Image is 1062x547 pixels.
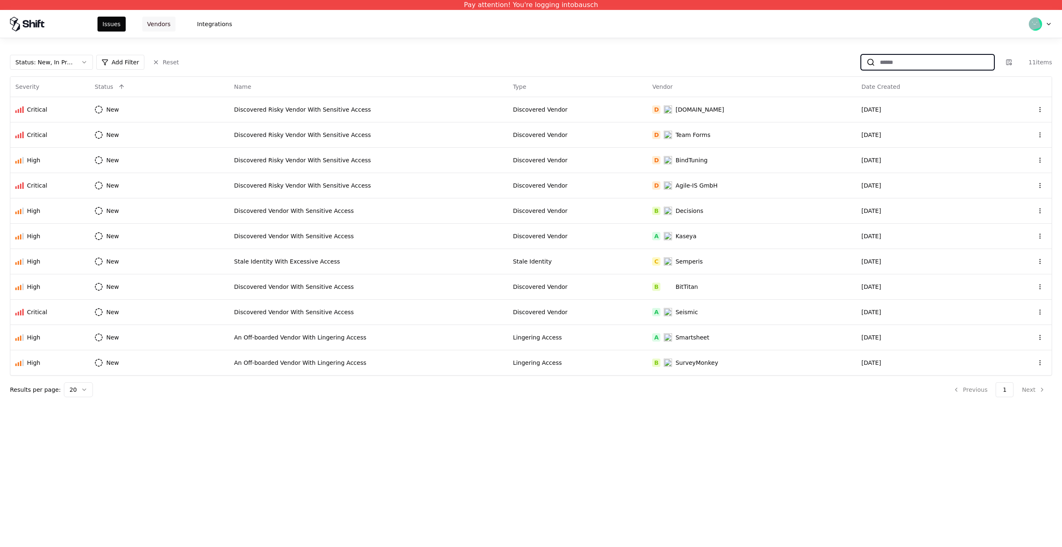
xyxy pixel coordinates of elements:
[27,181,47,190] div: Critical
[513,83,526,91] div: Type
[234,83,251,91] div: Name
[652,181,660,190] div: D
[664,207,672,215] img: Decisions
[862,359,991,367] div: [DATE]
[513,181,642,190] div: Discovered Vendor
[234,131,503,139] div: Discovered Risky Vendor With Sensitive Access
[664,283,672,291] img: BitTitan
[1019,58,1052,66] div: 11 items
[675,131,710,139] div: Team Forms
[192,17,237,32] button: Integrations
[95,102,134,117] button: New
[95,279,134,294] button: New
[862,283,991,291] div: [DATE]
[652,308,660,316] div: A
[15,83,39,91] div: Severity
[234,333,503,342] div: An Off-boarded Vendor With Lingering Access
[95,178,134,193] button: New
[946,382,1052,397] nav: pagination
[234,232,503,240] div: Discovered Vendor With Sensitive Access
[27,232,40,240] div: High
[652,105,660,114] div: D
[513,333,642,342] div: Lingering Access
[234,181,503,190] div: Discovered Risky Vendor With Sensitive Access
[664,308,672,316] img: Seismic
[106,283,119,291] div: New
[106,105,119,114] div: New
[106,257,119,266] div: New
[513,131,642,139] div: Discovered Vendor
[513,105,642,114] div: Discovered Vendor
[652,131,660,139] div: D
[862,333,991,342] div: [DATE]
[95,127,134,142] button: New
[652,156,660,164] div: D
[675,333,709,342] div: Smartsheet
[27,308,47,316] div: Critical
[652,83,672,91] div: Vendor
[996,382,1013,397] button: 1
[234,283,503,291] div: Discovered Vendor With Sensitive Access
[675,359,718,367] div: SurveyMonkey
[675,181,717,190] div: Agile-IS GmbH
[652,359,660,367] div: B
[95,305,134,320] button: New
[862,131,991,139] div: [DATE]
[27,156,40,164] div: High
[675,156,707,164] div: BindTuning
[675,283,698,291] div: BitTitan
[234,156,503,164] div: Discovered Risky Vendor With Sensitive Access
[652,257,660,266] div: C
[142,17,175,32] button: Vendors
[652,333,660,342] div: A
[513,207,642,215] div: Discovered Vendor
[862,181,991,190] div: [DATE]
[513,359,642,367] div: Lingering Access
[95,330,134,345] button: New
[106,232,119,240] div: New
[664,333,672,342] img: Smartsheet
[675,257,703,266] div: Semperis
[27,333,40,342] div: High
[652,232,660,240] div: A
[862,257,991,266] div: [DATE]
[513,156,642,164] div: Discovered Vendor
[664,131,672,139] img: Team Forms
[513,232,642,240] div: Discovered Vendor
[675,232,696,240] div: Kaseya
[95,229,134,244] button: New
[95,153,134,168] button: New
[675,105,724,114] div: [DOMAIN_NAME]
[664,105,672,114] img: Draw.io
[95,203,134,218] button: New
[664,232,672,240] img: Kaseya
[862,105,991,114] div: [DATE]
[10,386,61,394] p: Results per page:
[234,105,503,114] div: Discovered Risky Vendor With Sensitive Access
[513,257,642,266] div: Stale Identity
[95,355,134,370] button: New
[106,207,119,215] div: New
[106,308,119,316] div: New
[234,308,503,316] div: Discovered Vendor With Sensitive Access
[234,207,503,215] div: Discovered Vendor With Sensitive Access
[27,359,40,367] div: High
[513,308,642,316] div: Discovered Vendor
[95,254,134,269] button: New
[27,131,47,139] div: Critical
[862,156,991,164] div: [DATE]
[27,207,40,215] div: High
[27,283,40,291] div: High
[106,359,119,367] div: New
[862,207,991,215] div: [DATE]
[664,359,672,367] img: SurveyMonkey
[664,181,672,190] img: Agile-IS GmbH
[862,232,991,240] div: [DATE]
[652,283,660,291] div: B
[862,83,900,91] div: Date Created
[675,207,703,215] div: Decisions
[27,257,40,266] div: High
[106,156,119,164] div: New
[862,308,991,316] div: [DATE]
[27,105,47,114] div: Critical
